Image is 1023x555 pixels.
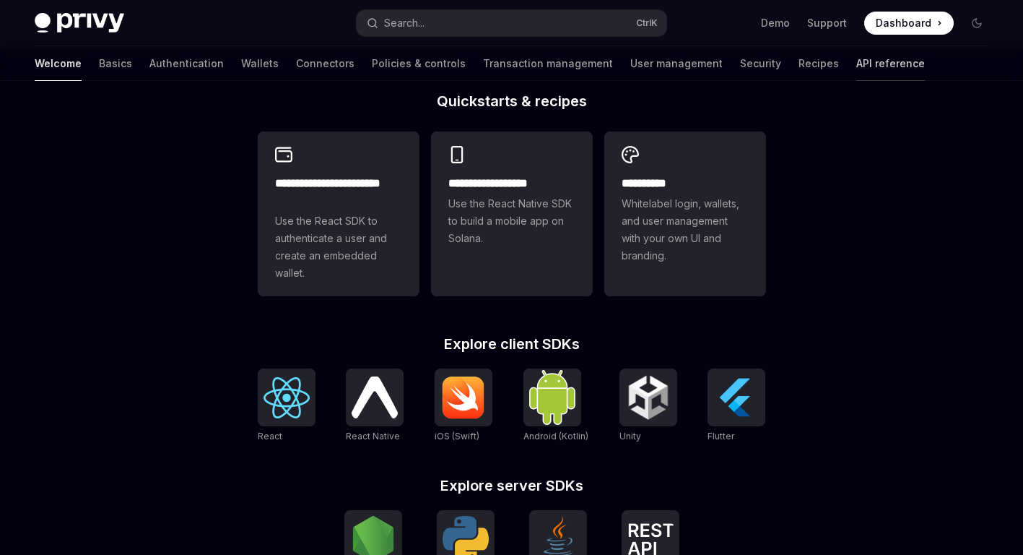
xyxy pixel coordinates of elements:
img: Flutter [713,374,759,421]
span: Use the React SDK to authenticate a user and create an embedded wallet. [275,212,402,282]
span: Ctrl K [636,17,658,29]
button: Search...CtrlK [357,10,667,36]
a: Basics [99,46,132,81]
span: React [258,431,282,442]
a: Support [807,16,847,30]
img: Android (Kotlin) [529,370,575,424]
a: User management [630,46,723,81]
a: Dashboard [864,12,954,35]
a: API reference [856,46,925,81]
img: React Native [352,377,398,418]
a: Authentication [149,46,224,81]
button: Toggle dark mode [965,12,988,35]
img: React [264,377,310,418]
a: **** **** **** ***Use the React Native SDK to build a mobile app on Solana. [431,132,593,296]
a: FlutterFlutter [708,369,765,444]
a: Recipes [798,46,839,81]
a: Security [740,46,781,81]
img: dark logo [35,13,124,33]
a: Policies & controls [372,46,466,81]
h2: Explore server SDKs [258,478,766,493]
a: React NativeReact Native [346,369,404,444]
img: iOS (Swift) [440,376,487,419]
span: React Native [346,431,400,442]
span: Whitelabel login, wallets, and user management with your own UI and branding. [622,195,749,264]
a: UnityUnity [619,369,677,444]
a: Wallets [241,46,279,81]
img: REST API [627,523,674,555]
img: Unity [625,374,671,421]
h2: Quickstarts & recipes [258,94,766,108]
a: Demo [761,16,790,30]
a: Connectors [296,46,354,81]
span: iOS (Swift) [435,431,479,442]
span: Use the React Native SDK to build a mobile app on Solana. [448,195,575,247]
a: iOS (Swift)iOS (Swift) [435,369,492,444]
span: Dashboard [876,16,931,30]
a: ReactReact [258,369,315,444]
span: Android (Kotlin) [523,431,588,442]
a: Welcome [35,46,82,81]
a: **** *****Whitelabel login, wallets, and user management with your own UI and branding. [604,132,766,296]
a: Transaction management [483,46,613,81]
a: Android (Kotlin)Android (Kotlin) [523,369,588,444]
span: Flutter [708,431,734,442]
span: Unity [619,431,641,442]
h2: Explore client SDKs [258,337,766,351]
div: Search... [384,14,425,32]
